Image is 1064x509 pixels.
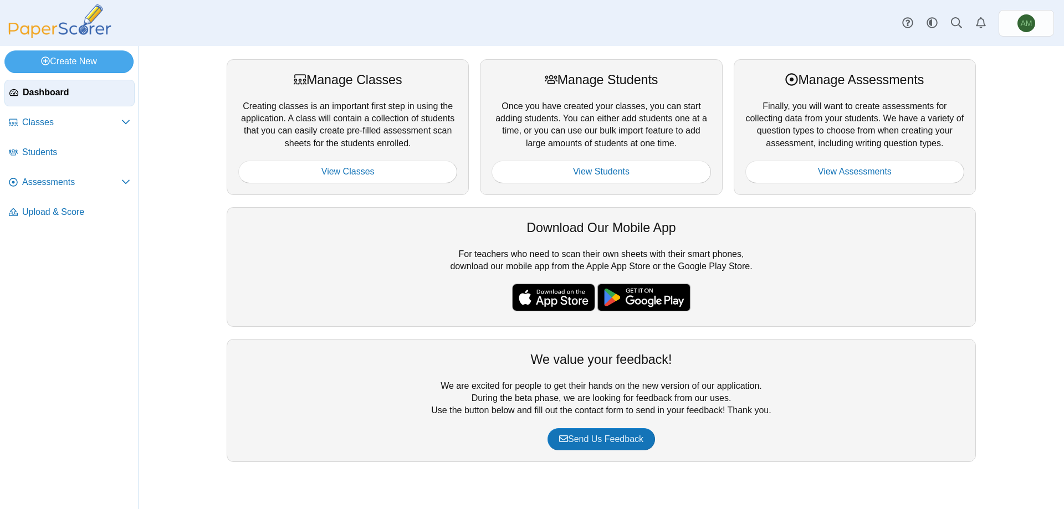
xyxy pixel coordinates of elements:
[22,176,121,188] span: Assessments
[492,71,710,89] div: Manage Students
[4,50,134,73] a: Create New
[238,219,964,236] div: Download Our Mobile App
[4,199,135,226] a: Upload & Score
[23,86,130,99] span: Dashboard
[492,161,710,183] a: View Students
[4,169,135,196] a: Assessments
[238,71,457,89] div: Manage Classes
[999,10,1054,37] a: Ashley Mercer
[22,146,130,158] span: Students
[4,110,135,136] a: Classes
[238,351,964,368] div: We value your feedback!
[22,206,130,218] span: Upload & Score
[4,4,115,38] img: PaperScorer
[22,116,121,128] span: Classes
[969,11,993,35] a: Alerts
[4,80,135,106] a: Dashboard
[4,30,115,40] a: PaperScorer
[480,59,722,194] div: Once you have created your classes, you can start adding students. You can either add students on...
[227,339,976,462] div: We are excited for people to get their hands on the new version of our application. During the be...
[4,140,135,166] a: Students
[745,71,964,89] div: Manage Assessments
[745,161,964,183] a: View Assessments
[1021,19,1032,27] span: Ashley Mercer
[548,428,655,450] a: Send Us Feedback
[1017,14,1035,32] span: Ashley Mercer
[227,207,976,327] div: For teachers who need to scan their own sheets with their smart phones, download our mobile app f...
[734,59,976,194] div: Finally, you will want to create assessments for collecting data from your students. We have a va...
[227,59,469,194] div: Creating classes is an important first step in using the application. A class will contain a coll...
[597,284,690,311] img: google-play-badge.png
[559,434,643,444] span: Send Us Feedback
[512,284,595,311] img: apple-store-badge.svg
[238,161,457,183] a: View Classes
